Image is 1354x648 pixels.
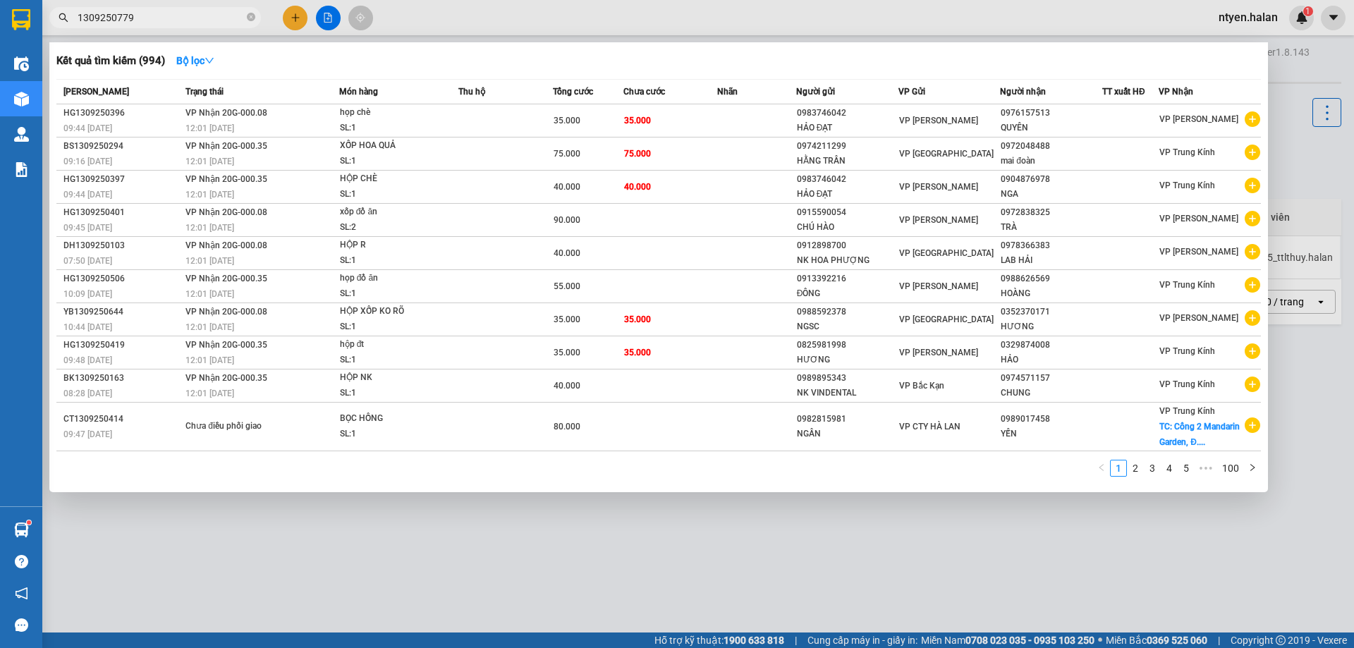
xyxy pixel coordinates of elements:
a: 2 [1128,460,1143,476]
button: left [1093,460,1110,477]
div: 0912898700 [797,238,898,253]
div: 0972048488 [1001,139,1102,154]
span: 07:50 [DATE] [63,256,112,266]
div: 0913392216 [797,271,898,286]
div: xốp đồ ăn [340,204,446,220]
div: HG1309250396 [63,106,181,121]
div: 0978366383 [1001,238,1102,253]
span: close-circle [247,13,255,21]
input: Tìm tên, số ĐT hoặc mã đơn [78,10,244,25]
div: SL: 1 [340,121,446,136]
span: VP [PERSON_NAME] [1159,214,1238,224]
span: plus-circle [1245,178,1260,193]
span: Người gửi [796,87,835,97]
img: warehouse-icon [14,127,29,142]
img: solution-icon [14,162,29,177]
div: HẢO [1001,353,1102,367]
span: VP [PERSON_NAME] [899,116,978,126]
span: question-circle [15,555,28,568]
span: 12:01 [DATE] [185,157,234,166]
span: 80.000 [554,422,580,432]
span: VP Nhận 20G-000.35 [185,141,267,151]
span: plus-circle [1245,145,1260,160]
span: TT xuất HĐ [1102,87,1145,97]
li: 4 [1161,460,1178,477]
div: ĐÔNG [797,286,898,301]
li: 5 [1178,460,1195,477]
div: NK HOA PHƯỢNG [797,253,898,268]
li: 3 [1144,460,1161,477]
div: SL: 1 [340,386,446,401]
span: VP [PERSON_NAME] [899,281,978,291]
span: message [15,618,28,632]
span: VP Nhận 20G-000.08 [185,307,267,317]
span: 09:44 [DATE] [63,123,112,133]
span: plus-circle [1245,244,1260,259]
span: 09:16 [DATE] [63,157,112,166]
div: BK1309250163 [63,371,181,386]
div: 0982815981 [797,412,898,427]
li: Previous Page [1093,460,1110,477]
div: HẢO ĐẠT [797,187,898,202]
span: 12:01 [DATE] [185,322,234,332]
div: CHÚ HÀO [797,220,898,235]
span: VP [PERSON_NAME] [1159,313,1238,323]
span: plus-circle [1245,111,1260,127]
span: Tổng cước [553,87,593,97]
span: 12:01 [DATE] [185,190,234,200]
div: DH1309250103 [63,238,181,253]
span: 75.000 [554,149,580,159]
div: 0976157513 [1001,106,1102,121]
span: VP Nhận 20G-000.08 [185,207,267,217]
div: CT1309250414 [63,412,181,427]
div: LAB HẢI [1001,253,1102,268]
span: plus-circle [1245,343,1260,359]
div: NK VINDENTAL [797,386,898,401]
div: 0974211299 [797,139,898,154]
span: VP [PERSON_NAME] [1159,247,1238,257]
span: 35.000 [554,116,580,126]
div: NGSC [797,319,898,334]
span: VP Gửi [898,87,925,97]
span: VP [PERSON_NAME] [899,215,978,225]
span: close-circle [247,11,255,25]
div: HG1309250419 [63,338,181,353]
div: HG1309250397 [63,172,181,187]
span: Nhãn [717,87,738,97]
span: Trạng thái [185,87,224,97]
div: YẾN [1001,427,1102,441]
span: VP Nhận 20G-000.35 [185,373,267,383]
div: 0915590054 [797,205,898,220]
span: Thu hộ [458,87,485,97]
span: TC: Cổng 2 Mandarin Garden, Đ.... [1159,422,1240,447]
span: 40.000 [554,381,580,391]
span: VP Trung Kính [1159,147,1215,157]
div: Chưa điều phối giao [185,419,291,434]
div: họp đồ ăn [340,271,446,286]
span: VP Nhận 20G-000.08 [185,108,267,118]
div: HG1309250506 [63,271,181,286]
span: plus-circle [1245,310,1260,326]
span: search [59,13,68,23]
span: VP [PERSON_NAME] [899,348,978,357]
span: 09:45 [DATE] [63,223,112,233]
span: VP CTY HÀ LAN [899,422,960,432]
div: 0983746042 [797,172,898,187]
span: VP Nhận [1159,87,1193,97]
div: HỘP NK [340,370,446,386]
span: 09:47 [DATE] [63,429,112,439]
div: NGẦN [797,427,898,441]
div: HOÀNG [1001,286,1102,301]
div: NGA [1001,187,1102,202]
span: Chưa cước [623,87,665,97]
span: [PERSON_NAME] [63,87,129,97]
span: 55.000 [554,281,580,291]
span: 10:09 [DATE] [63,289,112,299]
span: 12:01 [DATE] [185,123,234,133]
div: 0983746042 [797,106,898,121]
span: plus-circle [1245,377,1260,392]
span: VP [GEOGRAPHIC_DATA] [899,149,994,159]
div: 0974571157 [1001,371,1102,386]
span: plus-circle [1245,417,1260,433]
span: Người nhận [1000,87,1046,97]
